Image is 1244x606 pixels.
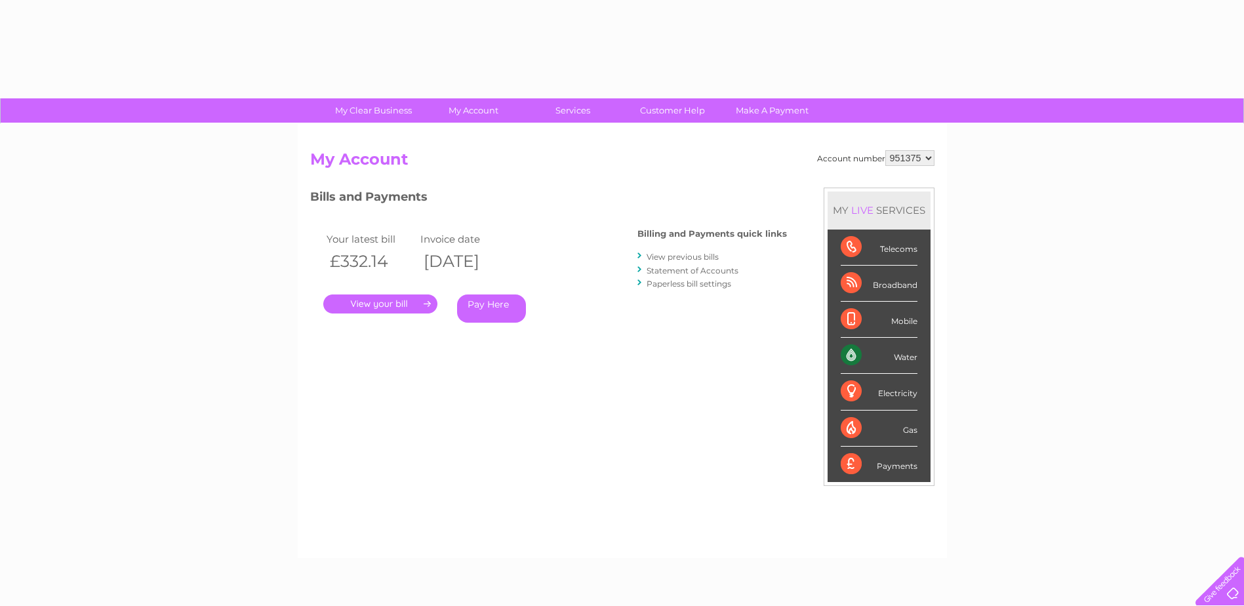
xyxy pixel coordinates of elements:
[323,248,418,275] th: £332.14
[841,374,917,410] div: Electricity
[310,150,934,175] h2: My Account
[519,98,627,123] a: Services
[457,294,526,323] a: Pay Here
[323,230,418,248] td: Your latest bill
[417,230,512,248] td: Invoice date
[841,302,917,338] div: Mobile
[637,229,787,239] h4: Billing and Payments quick links
[841,338,917,374] div: Water
[828,192,931,229] div: MY SERVICES
[647,252,719,262] a: View previous bills
[841,411,917,447] div: Gas
[319,98,428,123] a: My Clear Business
[618,98,727,123] a: Customer Help
[841,266,917,302] div: Broadband
[419,98,527,123] a: My Account
[849,204,876,216] div: LIVE
[647,279,731,289] a: Paperless bill settings
[841,447,917,482] div: Payments
[323,294,437,313] a: .
[718,98,826,123] a: Make A Payment
[647,266,738,275] a: Statement of Accounts
[310,188,787,211] h3: Bills and Payments
[817,150,934,166] div: Account number
[841,230,917,266] div: Telecoms
[417,248,512,275] th: [DATE]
